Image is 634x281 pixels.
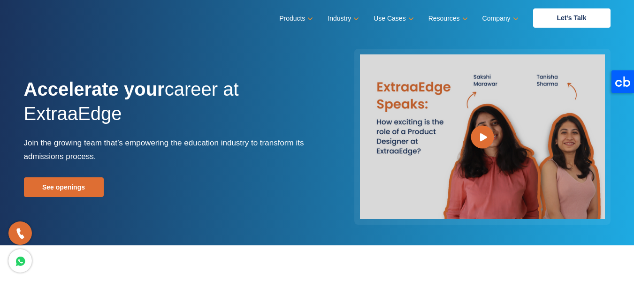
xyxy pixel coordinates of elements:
a: Industry [328,12,357,25]
a: Let’s Talk [533,8,611,28]
a: Resources [428,12,466,25]
p: Join the growing team that’s empowering the education industry to transform its admissions process. [24,136,310,163]
h1: career at ExtraaEdge [24,77,310,136]
strong: Accelerate your [24,79,165,99]
a: Company [482,12,517,25]
a: See openings [24,177,104,197]
a: Products [279,12,311,25]
a: Use Cases [374,12,412,25]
